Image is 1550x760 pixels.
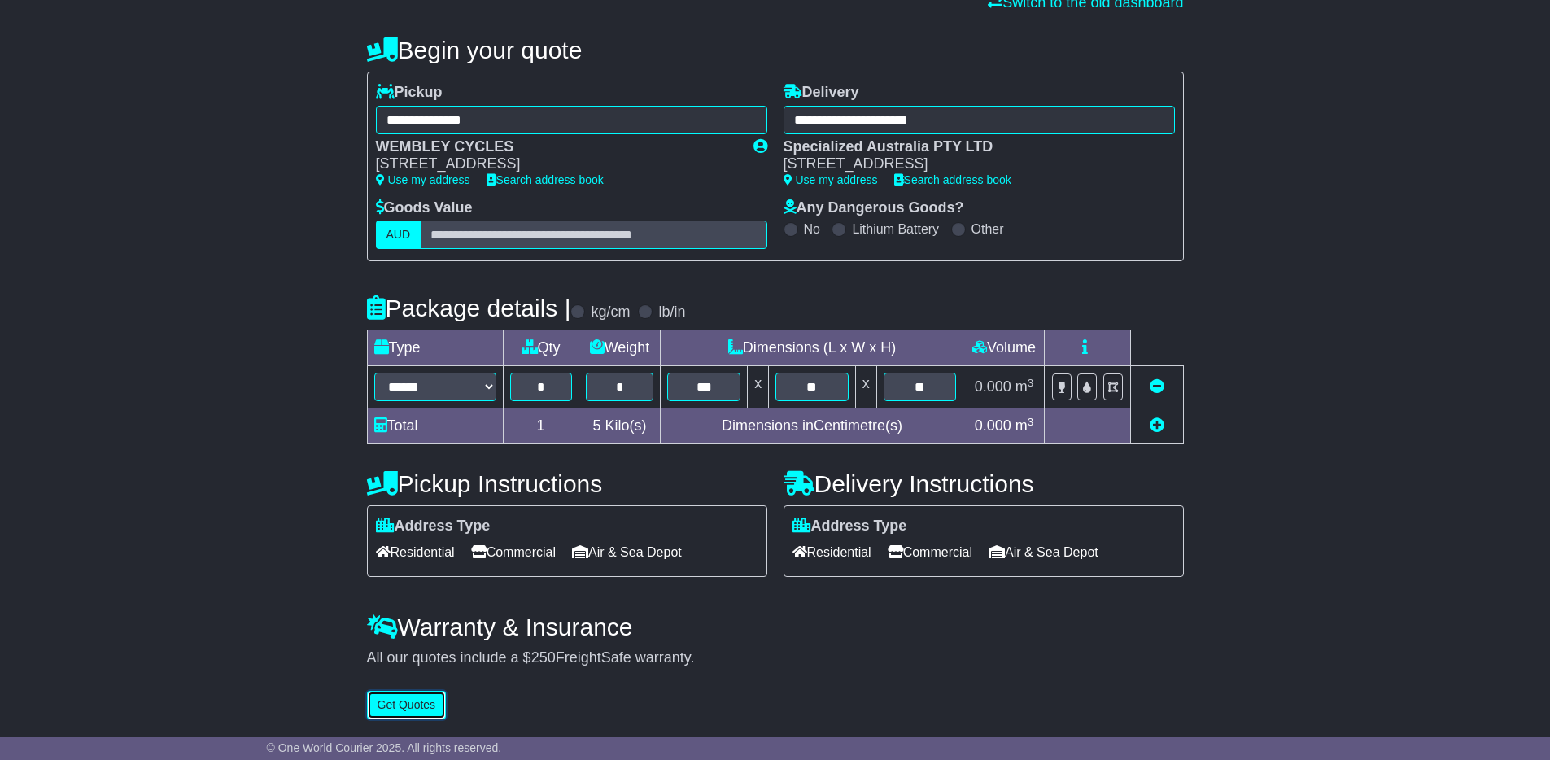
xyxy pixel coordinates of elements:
td: Qty [503,330,579,366]
a: Use my address [784,173,878,186]
span: 5 [592,417,600,434]
td: Dimensions (L x W x H) [661,330,963,366]
label: Lithium Battery [852,221,939,237]
div: [STREET_ADDRESS] [784,155,1159,173]
div: All our quotes include a $ FreightSafe warranty. [367,649,1184,667]
td: Type [367,330,503,366]
span: Commercial [471,539,556,565]
label: Delivery [784,84,859,102]
label: Address Type [792,518,907,535]
div: Specialized Australia PTY LTD [784,138,1159,156]
span: Residential [792,539,871,565]
span: 250 [531,649,556,666]
h4: Package details | [367,295,571,321]
span: 0.000 [975,378,1011,395]
label: Goods Value [376,199,473,217]
a: Search address book [894,173,1011,186]
sup: 3 [1028,377,1034,389]
a: Search address book [487,173,604,186]
label: lb/in [658,304,685,321]
div: WEMBLEY CYCLES [376,138,737,156]
sup: 3 [1028,416,1034,428]
label: kg/cm [591,304,630,321]
span: 0.000 [975,417,1011,434]
span: Commercial [888,539,972,565]
td: Total [367,408,503,444]
a: Add new item [1150,417,1164,434]
h4: Delivery Instructions [784,470,1184,497]
h4: Warranty & Insurance [367,614,1184,640]
div: [STREET_ADDRESS] [376,155,737,173]
a: Use my address [376,173,470,186]
a: Remove this item [1150,378,1164,395]
span: Residential [376,539,455,565]
td: x [855,366,876,408]
h4: Pickup Instructions [367,470,767,497]
td: Volume [963,330,1045,366]
span: m [1015,378,1034,395]
label: Address Type [376,518,491,535]
button: Get Quotes [367,691,447,719]
span: Air & Sea Depot [572,539,682,565]
span: © One World Courier 2025. All rights reserved. [267,741,502,754]
label: Any Dangerous Goods? [784,199,964,217]
td: Kilo(s) [579,408,661,444]
label: AUD [376,221,421,249]
td: Weight [579,330,661,366]
label: Other [971,221,1004,237]
span: m [1015,417,1034,434]
td: Dimensions in Centimetre(s) [661,408,963,444]
h4: Begin your quote [367,37,1184,63]
td: x [748,366,769,408]
label: Pickup [376,84,443,102]
label: No [804,221,820,237]
span: Air & Sea Depot [989,539,1098,565]
td: 1 [503,408,579,444]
